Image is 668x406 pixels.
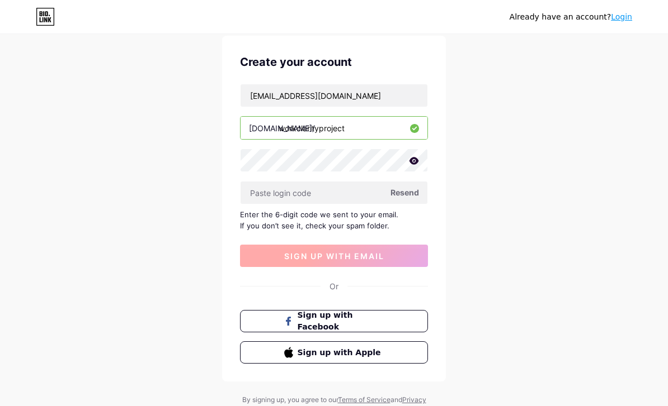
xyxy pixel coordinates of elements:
[241,117,427,139] input: username
[240,341,428,364] button: Sign up with Apple
[240,54,428,70] div: Create your account
[510,11,632,23] div: Already have an account?
[241,84,427,107] input: Email
[249,122,315,134] div: [DOMAIN_NAME]/
[298,347,384,359] span: Sign up with Apple
[240,245,428,267] button: sign up with email
[240,209,428,231] div: Enter the 6-digit code we sent to your email. If you don’t see it, check your spam folder.
[284,251,384,261] span: sign up with email
[338,395,391,404] a: Terms of Service
[391,187,419,198] span: Resend
[330,280,338,292] div: Or
[611,12,632,21] a: Login
[298,309,384,333] span: Sign up with Facebook
[241,181,427,204] input: Paste login code
[240,310,428,332] button: Sign up with Facebook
